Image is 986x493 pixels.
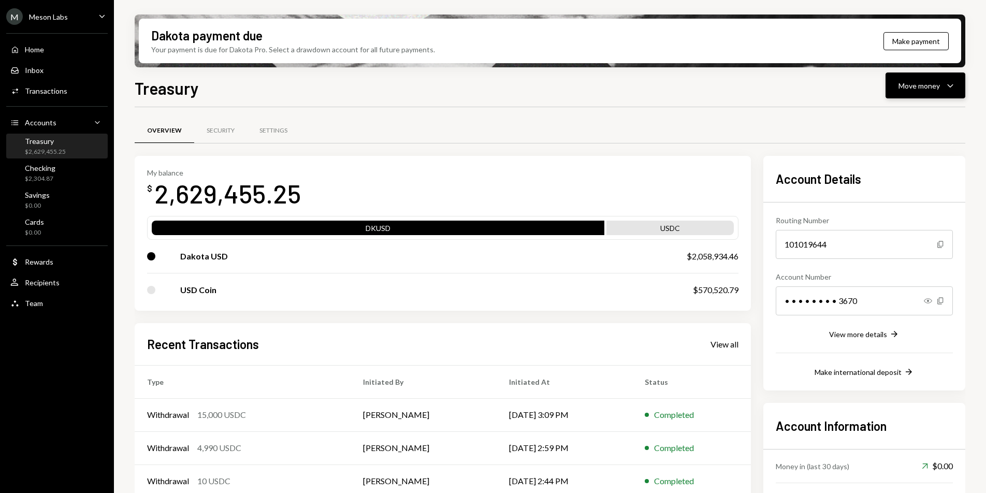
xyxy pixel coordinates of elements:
h2: Account Details [776,170,953,187]
td: [PERSON_NAME] [351,398,497,431]
button: Make international deposit [815,367,914,378]
a: View all [711,338,738,350]
div: $570,520.79 [693,284,738,296]
div: Overview [147,126,182,135]
div: Settings [259,126,287,135]
div: USD Coin [180,284,216,296]
h1: Treasury [135,78,199,98]
div: DKUSD [152,223,604,237]
div: Money in (last 30 days) [776,461,849,472]
a: Savings$0.00 [6,187,108,212]
div: • • • • • • • • 3670 [776,286,953,315]
div: 2,629,455.25 [154,177,301,210]
h2: Recent Transactions [147,336,259,353]
div: Team [25,299,43,308]
div: Home [25,45,44,54]
img: DKUSD [162,250,174,263]
div: Security [207,126,235,135]
th: Type [135,365,351,398]
img: USDC [162,284,174,296]
div: $2,058,934.46 [687,250,738,263]
a: Accounts [6,113,108,132]
img: base-mainnet [171,258,178,264]
div: Account Number [776,271,953,282]
a: Home [6,40,108,59]
div: Dakota payment due [151,27,263,44]
th: Status [632,365,751,398]
button: View more details [829,329,900,340]
button: Move money [886,72,965,98]
div: View all [711,339,738,350]
div: Completed [654,442,694,454]
div: View more details [829,330,887,339]
div: 10 USDC [197,475,230,487]
a: Recipients [6,273,108,292]
a: Overview [135,118,194,144]
div: Dakota USD [180,250,228,263]
img: ethereum-mainnet [171,292,178,298]
a: Checking$2,304.87 [6,161,108,185]
div: Recipients [25,278,60,287]
div: 15,000 USDC [197,409,246,421]
td: [DATE] 2:59 PM [497,431,632,465]
div: $0.00 [25,228,44,237]
div: My balance [147,168,301,177]
div: USDC [606,223,734,237]
div: 101019644 [776,230,953,259]
a: Cards$0.00 [6,214,108,239]
div: Routing Number [776,215,953,226]
th: Initiated At [497,365,632,398]
div: 4,990 USDC [197,442,241,454]
div: Rewards [25,257,53,266]
div: Transactions [25,86,67,95]
div: Accounts [25,118,56,127]
div: $0.00 [922,460,953,472]
div: Withdrawal [147,442,189,454]
div: $0.00 [25,201,50,210]
a: Rewards [6,252,108,271]
a: Transactions [6,81,108,100]
a: Security [194,118,247,144]
div: Completed [654,409,694,421]
div: Withdrawal [147,475,189,487]
h2: Account Information [776,417,953,434]
div: Completed [654,475,694,487]
div: Withdrawal [147,409,189,421]
div: Treasury [25,137,66,146]
div: Inbox [25,66,44,75]
div: Meson Labs [29,12,68,21]
div: Your payment is due for Dakota Pro. Select a drawdown account for all future payments. [151,44,435,55]
div: M [6,8,23,25]
td: [PERSON_NAME] [351,431,497,465]
div: $ [147,183,152,194]
div: $2,304.87 [25,175,55,183]
a: Settings [247,118,300,144]
a: Treasury$2,629,455.25 [6,134,108,158]
button: Make payment [883,32,949,50]
td: [DATE] 3:09 PM [497,398,632,431]
div: Savings [25,191,50,199]
th: Initiated By [351,365,497,398]
div: Checking [25,164,55,172]
div: Move money [898,80,940,91]
div: Cards [25,218,44,226]
div: $2,629,455.25 [25,148,66,156]
a: Team [6,294,108,312]
a: Inbox [6,61,108,79]
div: Make international deposit [815,368,902,376]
